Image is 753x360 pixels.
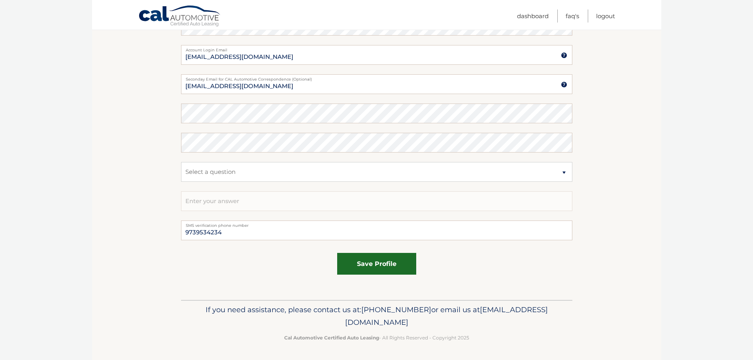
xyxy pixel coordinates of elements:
[186,303,567,329] p: If you need assistance, please contact us at: or email us at
[561,81,567,88] img: tooltip.svg
[561,52,567,58] img: tooltip.svg
[181,191,572,211] input: Enter your answer
[517,9,549,23] a: Dashboard
[186,334,567,342] p: - All Rights Reserved - Copyright 2025
[566,9,579,23] a: FAQ's
[361,305,431,314] span: [PHONE_NUMBER]
[345,305,548,327] span: [EMAIL_ADDRESS][DOMAIN_NAME]
[138,5,221,28] a: Cal Automotive
[596,9,615,23] a: Logout
[181,221,572,227] label: SMS verification phone number
[181,45,572,51] label: Account Login Email
[181,74,572,81] label: Seconday Email for CAL Automotive Correspondence (Optional)
[181,45,572,65] input: Account Login Email
[181,221,572,240] input: Telephone number for SMS login verification
[181,74,572,94] input: Seconday Email for CAL Automotive Correspondence (Optional)
[284,335,379,341] strong: Cal Automotive Certified Auto Leasing
[337,253,416,275] button: save profile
